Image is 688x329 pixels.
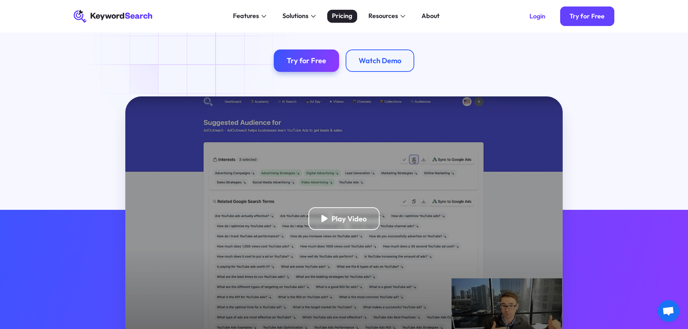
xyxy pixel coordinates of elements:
[287,56,326,65] div: Try for Free
[570,12,605,20] div: Try for Free
[529,12,545,20] div: Login
[332,214,367,223] div: Play Video
[658,300,679,322] a: Open chat
[359,56,401,65] div: Watch Demo
[327,10,357,23] a: Pricing
[421,11,440,21] div: About
[368,11,398,21] div: Resources
[332,11,352,21] div: Pricing
[233,11,259,21] div: Features
[274,49,339,72] a: Try for Free
[520,7,555,26] a: Login
[282,11,308,21] div: Solutions
[417,10,445,23] a: About
[560,7,615,26] a: Try for Free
